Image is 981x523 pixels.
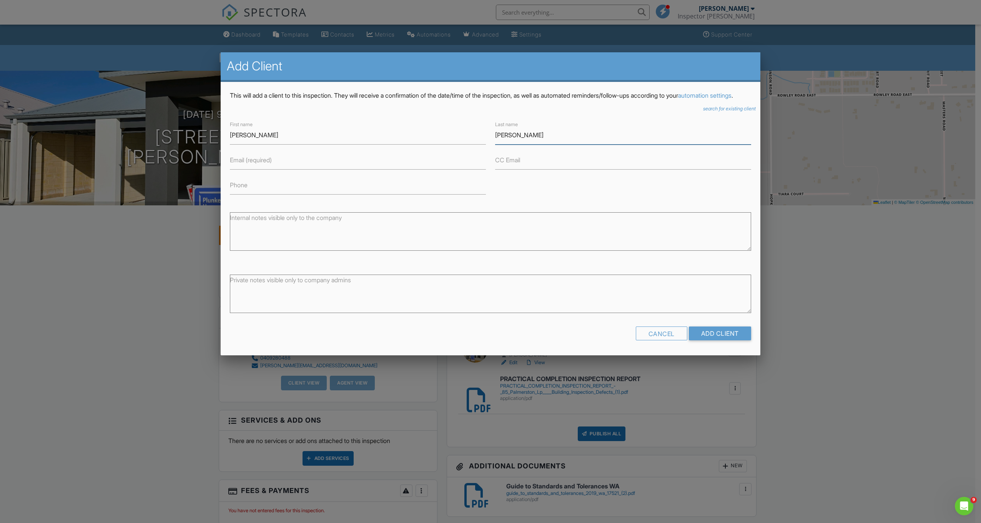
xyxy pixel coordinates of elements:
[230,121,253,128] label: First name
[636,326,687,340] div: Cancel
[678,92,732,99] a: automation settings
[955,497,973,515] iframe: Intercom live chat
[495,121,518,128] label: Last name
[495,156,520,164] label: CC Email
[230,91,751,100] p: This will add a client to this inspection. They will receive a confirmation of the date/time of t...
[703,106,756,112] i: search for existing client
[227,58,754,74] h2: Add Client
[971,497,977,503] span: 9
[230,276,351,284] label: Private notes visible only to company admins
[230,213,342,222] label: Internal notes visible only to the company
[689,326,751,340] input: Add Client
[703,106,756,112] a: search for existing client
[230,181,248,189] label: Phone
[230,156,272,164] label: Email (required)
